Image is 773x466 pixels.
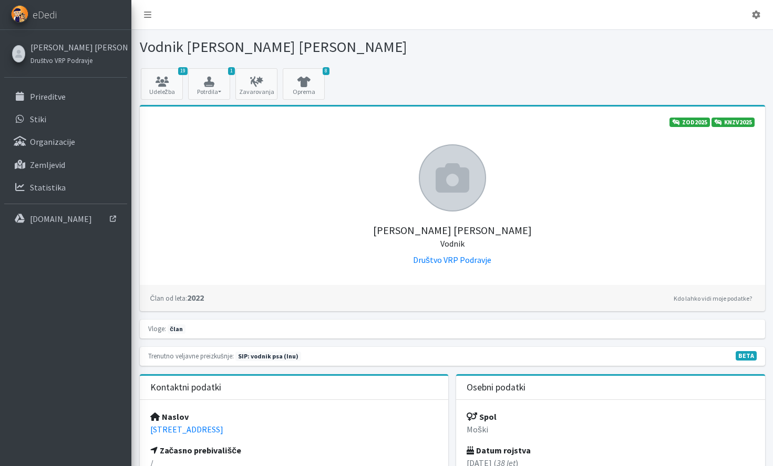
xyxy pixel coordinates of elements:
[30,54,125,66] a: Društvo VRP Podravje
[228,67,235,75] span: 1
[440,238,465,249] small: Vodnik
[150,211,755,249] h5: [PERSON_NAME] [PERSON_NAME]
[467,445,531,456] strong: Datum rojstva
[30,136,75,147] p: Organizacije
[150,292,204,303] strong: 2022
[4,131,127,152] a: Organizacije
[4,177,127,198] a: Statistika
[30,214,92,224] p: [DOMAIN_NAME]
[4,154,127,175] a: Zemljevid
[4,109,127,130] a: Stiki
[736,351,757,361] span: V fazi razvoja
[30,160,65,170] p: Zemljevid
[4,86,127,107] a: Prireditve
[30,114,46,124] p: Stiki
[235,352,301,361] span: Naslednja preizkušnja: pomlad 2026
[150,411,189,422] strong: Naslov
[178,67,188,75] span: 19
[30,41,125,54] a: [PERSON_NAME] [PERSON_NAME]
[467,382,525,393] h3: Osebni podatki
[669,118,710,127] a: ZOD2025
[150,294,187,302] small: Član od leta:
[323,67,329,75] span: 8
[148,352,234,360] small: Trenutno veljavne preizkušnje:
[712,118,755,127] a: KNZV2025
[4,208,127,229] a: [DOMAIN_NAME]
[283,68,325,100] a: 8 Oprema
[188,68,230,100] button: 1 Potrdila
[148,324,166,333] small: Vloge:
[467,423,755,436] p: Moški
[11,5,28,23] img: eDedi
[30,56,92,65] small: Društvo VRP Podravje
[671,292,755,305] a: Kdo lahko vidi moje podatke?
[33,7,57,23] span: eDedi
[141,68,183,100] a: 19 Udeležba
[168,324,185,334] span: član
[140,38,449,56] h1: Vodnik [PERSON_NAME] [PERSON_NAME]
[150,382,221,393] h3: Kontaktni podatki
[150,445,242,456] strong: Začasno prebivališče
[467,411,497,422] strong: Spol
[413,255,491,265] a: Društvo VRP Podravje
[150,424,223,435] a: [STREET_ADDRESS]
[30,182,66,193] p: Statistika
[235,68,277,100] a: Zavarovanja
[30,91,66,102] p: Prireditve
